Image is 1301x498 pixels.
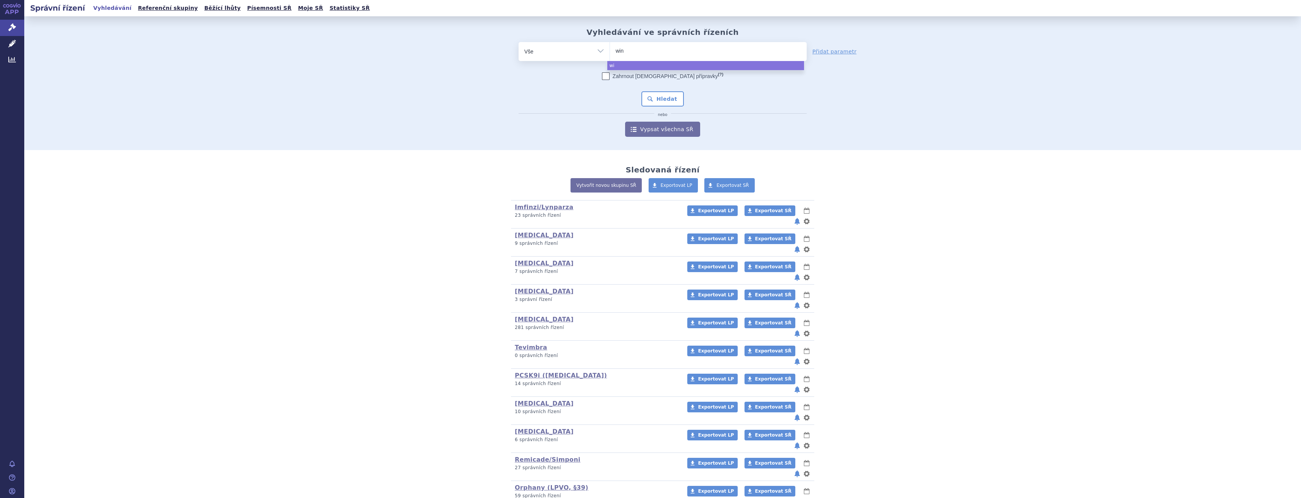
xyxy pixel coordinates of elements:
a: Referenční skupiny [136,3,200,13]
span: Exportovat LP [698,404,734,410]
a: Exportovat SŘ [745,486,795,496]
button: Hledat [641,91,684,106]
button: lhůty [803,374,810,384]
button: nastavení [803,385,810,394]
a: Exportovat LP [687,374,738,384]
span: Exportovat LP [698,320,734,326]
a: Exportovat SŘ [704,178,755,193]
a: Remicade/Simponi [515,456,580,463]
a: Orphany (LPVO, §39) [515,484,588,491]
button: nastavení [803,441,810,450]
a: Exportovat LP [687,486,738,496]
p: 3 správní řízení [515,296,677,303]
span: Exportovat LP [698,432,734,438]
a: Exportovat LP [687,205,738,216]
span: Exportovat LP [698,348,734,354]
h2: Správní řízení [24,3,91,13]
a: Exportovat SŘ [745,374,795,384]
li: wi [607,61,804,70]
abbr: (?) [718,72,723,77]
button: notifikace [793,413,801,422]
a: Exportovat LP [687,402,738,412]
span: Exportovat SŘ [755,376,792,382]
button: lhůty [803,431,810,440]
button: notifikace [793,329,801,338]
span: Exportovat LP [698,236,734,241]
button: nastavení [803,469,810,478]
a: [MEDICAL_DATA] [515,260,574,267]
a: Exportovat LP [649,178,698,193]
a: [MEDICAL_DATA] [515,288,574,295]
button: lhůty [803,402,810,412]
button: nastavení [803,301,810,310]
a: Vypsat všechna SŘ [625,122,700,137]
button: lhůty [803,290,810,299]
a: [MEDICAL_DATA] [515,316,574,323]
a: Moje SŘ [296,3,325,13]
span: Exportovat LP [661,183,693,188]
a: Exportovat LP [687,430,738,440]
span: Exportovat SŘ [755,404,792,410]
span: Exportovat SŘ [755,264,792,269]
p: 0 správních řízení [515,352,677,359]
a: Exportovat LP [687,458,738,468]
p: 10 správních řízení [515,409,677,415]
a: Statistiky SŘ [327,3,372,13]
a: [MEDICAL_DATA] [515,428,574,435]
button: lhůty [803,262,810,271]
a: [MEDICAL_DATA] [515,232,574,239]
button: nastavení [803,357,810,366]
a: Přidat parametr [812,48,857,55]
span: Exportovat LP [698,489,734,494]
span: Exportovat SŘ [755,292,792,298]
span: Exportovat SŘ [755,432,792,438]
button: notifikace [793,217,801,226]
h2: Vyhledávání ve správních řízeních [586,28,739,37]
span: Exportovat SŘ [755,236,792,241]
a: Exportovat SŘ [745,318,795,328]
p: 9 správních řízení [515,240,677,247]
a: Vytvořit novou skupinu SŘ [571,178,642,193]
a: Exportovat SŘ [745,205,795,216]
a: Exportovat SŘ [745,458,795,468]
span: Exportovat SŘ [755,489,792,494]
p: 23 správních řízení [515,212,677,219]
a: Imfinzi/Lynparza [515,204,574,211]
button: nastavení [803,413,810,422]
span: Exportovat LP [698,460,734,466]
button: notifikace [793,301,801,310]
button: lhůty [803,318,810,327]
span: Exportovat LP [698,292,734,298]
button: nastavení [803,245,810,254]
a: Exportovat SŘ [745,346,795,356]
button: lhůty [803,206,810,215]
a: Písemnosti SŘ [245,3,294,13]
button: notifikace [793,273,801,282]
button: nastavení [803,329,810,338]
span: Exportovat SŘ [755,460,792,466]
span: Exportovat LP [698,208,734,213]
button: nastavení [803,273,810,282]
a: Exportovat LP [687,318,738,328]
button: notifikace [793,385,801,394]
p: 281 správních řízení [515,324,677,331]
span: Exportovat LP [698,264,734,269]
a: Exportovat SŘ [745,430,795,440]
button: nastavení [803,217,810,226]
a: Exportovat LP [687,233,738,244]
a: Exportovat SŘ [745,290,795,300]
p: 6 správních řízení [515,437,677,443]
span: Exportovat SŘ [716,183,749,188]
a: Exportovat SŘ [745,262,795,272]
a: Exportovat SŘ [745,402,795,412]
span: Exportovat SŘ [755,320,792,326]
p: 7 správních řízení [515,268,677,275]
a: Exportovat SŘ [745,233,795,244]
a: Tevimbra [515,344,547,351]
label: Zahrnout [DEMOGRAPHIC_DATA] přípravky [602,72,723,80]
span: Exportovat SŘ [755,348,792,354]
a: Exportovat LP [687,346,738,356]
button: lhůty [803,346,810,355]
a: Exportovat LP [687,262,738,272]
a: [MEDICAL_DATA] [515,400,574,407]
